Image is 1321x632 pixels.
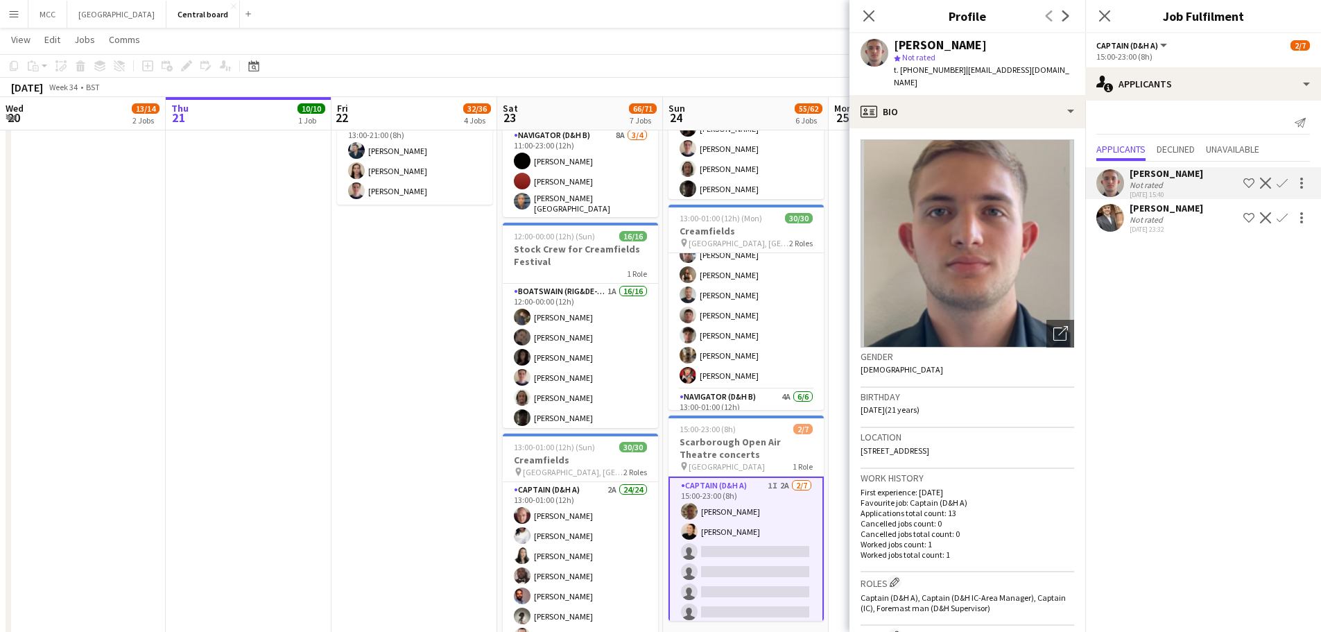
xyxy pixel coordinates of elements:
span: 1 Role [793,461,813,472]
span: 15:00-23:00 (8h) [680,424,736,434]
a: Comms [103,31,146,49]
span: 25 [832,110,852,126]
span: [GEOGRAPHIC_DATA], [GEOGRAPHIC_DATA] [523,467,623,477]
div: Not rated [1130,214,1166,225]
div: [DATE] 15:40 [1130,190,1203,199]
h3: Creamfields [668,225,824,237]
span: [DATE] (21 years) [861,404,919,415]
span: Fri [337,102,348,114]
span: Comms [109,33,140,46]
p: Worked jobs total count: 1 [861,549,1074,560]
span: Not rated [902,52,935,62]
span: Declined [1157,144,1195,154]
a: Edit [39,31,66,49]
h3: Stock Crew for Creamfields Festival [503,243,658,268]
span: 1 Role [627,268,647,279]
span: Captain (D&H A), Captain (D&H IC-Area Manager), Captain (IC), Foremast man (D&H Supervisor) [861,592,1066,613]
span: 30/30 [619,442,647,452]
span: Sun [668,102,685,114]
span: View [11,33,31,46]
span: 10/10 [297,103,325,114]
span: Wed [6,102,24,114]
span: 12:00-00:00 (12h) (Sun) [514,231,595,241]
div: [DATE] 23:32 [1130,225,1203,234]
div: 6 Jobs [795,115,822,126]
h3: Job Fulfilment [1085,7,1321,25]
span: 2/7 [793,424,813,434]
h3: Scarborough Open Air Theatre concerts [668,436,824,461]
h3: Profile [849,7,1085,25]
span: Thu [171,102,189,114]
span: Captain (D&H A) [1096,40,1158,51]
div: Bio [849,95,1085,128]
span: Week 34 [46,82,80,92]
button: MCC [28,1,67,28]
h3: Gender [861,350,1074,363]
span: 13:00-01:00 (12h) (Sun) [514,442,595,452]
button: Captain (D&H A) [1096,40,1169,51]
span: Unavailable [1206,144,1259,154]
h3: Creamfields [503,454,658,466]
div: 1 Job [298,115,325,126]
p: First experience: [DATE] [861,487,1074,497]
span: [STREET_ADDRESS] [861,445,929,456]
p: Cancelled jobs total count: 0 [861,529,1074,539]
app-job-card: 13:00-01:00 (12h) (Mon)30/30Creamfields [GEOGRAPHIC_DATA], [GEOGRAPHIC_DATA]2 Roles[PERSON_NAME][... [668,205,824,410]
span: 2 Roles [623,467,647,477]
span: [GEOGRAPHIC_DATA], [GEOGRAPHIC_DATA] [689,238,789,248]
app-card-role: Navigator (D&H B)4A6/613:00-01:00 (12h) [668,389,824,537]
span: Edit [44,33,60,46]
app-job-card: 13:00-21:00 (8h)3/3Stock crew for Creamfields1 RoleBoatswain (rig&de-rig)3/313:00-21:00 (8h)[PERS... [337,69,492,205]
span: 32/36 [463,103,491,114]
span: 55/62 [795,103,822,114]
div: 15:00-23:00 (8h) [1096,51,1310,62]
span: Mon [834,102,852,114]
span: Jobs [74,33,95,46]
div: [DATE] [11,80,43,94]
span: 2 Roles [789,238,813,248]
span: 2/7 [1290,40,1310,51]
span: [DEMOGRAPHIC_DATA] [861,364,943,375]
button: [GEOGRAPHIC_DATA] [67,1,166,28]
div: Open photos pop-in [1046,320,1074,348]
app-job-card: 12:00-00:00 (12h) (Sun)16/16Stock Crew for Creamfields Festival1 RoleBoatswain (rig&de-rig)1A16/1... [503,223,658,428]
p: Favourite job: Captain (D&H A) [861,497,1074,508]
span: t. [PHONE_NUMBER] [894,65,966,75]
span: Applicants [1096,144,1146,154]
p: Applications total count: 13 [861,508,1074,518]
span: 23 [501,110,518,126]
p: Worked jobs count: 1 [861,539,1074,549]
span: Sat [503,102,518,114]
div: BST [86,82,100,92]
div: [PERSON_NAME] [894,39,987,51]
div: 7 Jobs [630,115,656,126]
h3: Birthday [861,391,1074,403]
div: Applicants [1085,67,1321,101]
app-card-role: Navigator (D&H B)8A3/411:00-23:00 (12h)[PERSON_NAME][PERSON_NAME][PERSON_NAME][GEOGRAPHIC_DATA] [503,128,658,239]
p: Cancelled jobs count: 0 [861,518,1074,529]
span: 24 [666,110,685,126]
div: 4 Jobs [464,115,490,126]
h3: Location [861,431,1074,443]
h3: Roles [861,575,1074,590]
a: View [6,31,36,49]
span: 21 [169,110,189,126]
span: [GEOGRAPHIC_DATA] [689,461,765,472]
app-job-card: 15:00-23:00 (8h)2/7Scarborough Open Air Theatre concerts [GEOGRAPHIC_DATA]1 RoleCaptain (D&H A)1I... [668,416,824,621]
app-card-role: Boatswain (rig&de-rig)3/313:00-21:00 (8h)[PERSON_NAME][PERSON_NAME][PERSON_NAME] [337,117,492,205]
span: 13/14 [132,103,159,114]
div: Not rated [1130,180,1166,190]
span: 20 [3,110,24,126]
div: [PERSON_NAME] [1130,167,1203,180]
div: 2 Jobs [132,115,159,126]
span: 13:00-01:00 (12h) (Mon) [680,213,762,223]
div: [PERSON_NAME] [1130,202,1203,214]
a: Jobs [69,31,101,49]
img: Crew avatar or photo [861,139,1074,348]
span: 66/71 [629,103,657,114]
span: 30/30 [785,213,813,223]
